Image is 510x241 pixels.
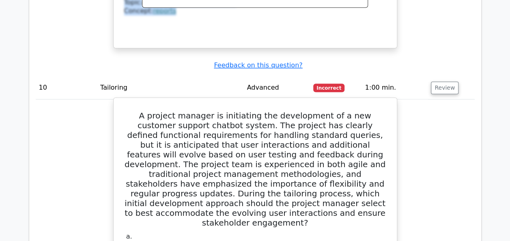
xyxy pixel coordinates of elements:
[313,84,344,92] span: Incorrect
[124,7,386,15] div: Concept:
[123,111,387,228] h5: A project manager is initiating the development of a new customer support chatbot system. The pro...
[431,82,458,94] button: Review
[126,232,132,240] span: a.
[153,7,176,15] a: reports
[362,76,428,99] td: 1:00 min.
[214,61,302,69] a: Feedback on this question?
[36,76,97,99] td: 10
[244,76,310,99] td: Advanced
[97,76,244,99] td: Tailoring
